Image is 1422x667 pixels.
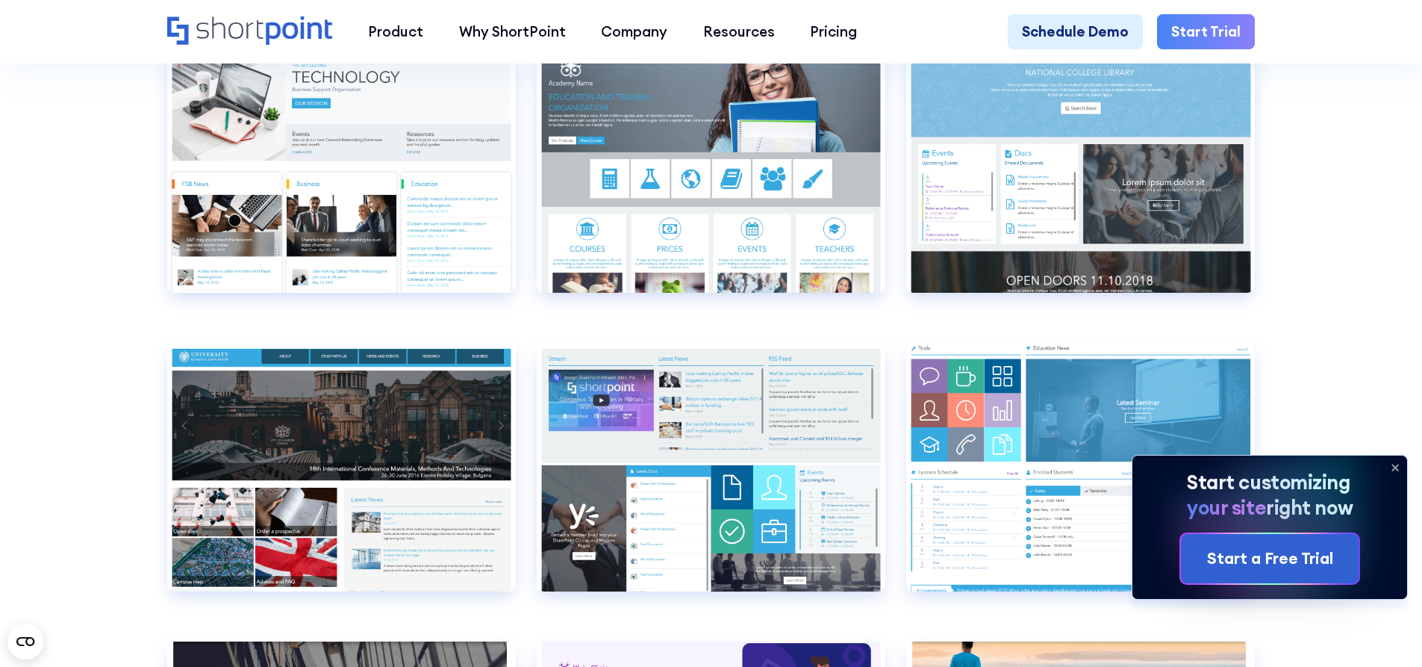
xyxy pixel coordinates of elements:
[906,343,1255,620] a: Education 7
[906,44,1255,321] a: Education 4
[7,624,43,660] button: Open CMP widget
[583,14,685,50] a: Company
[441,14,584,50] a: Why ShortPoint
[537,343,885,620] a: Education 6
[1157,14,1255,50] a: Start Trial
[167,44,516,321] a: Custom Layout 4
[1181,534,1359,583] a: Start a Free Trial
[1008,14,1143,50] a: Schedule Demo
[1347,595,1422,667] iframe: Chat Widget
[537,44,885,321] a: Education 1
[703,21,775,43] div: Resources
[368,21,423,43] div: Product
[167,16,332,47] a: Home
[810,21,857,43] div: Pricing
[601,21,667,43] div: Company
[350,14,441,50] a: Product
[1207,547,1333,571] div: Start a Free Trial
[685,14,793,50] a: Resources
[793,14,876,50] a: Pricing
[459,21,566,43] div: Why ShortPoint
[167,343,516,620] a: Education 5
